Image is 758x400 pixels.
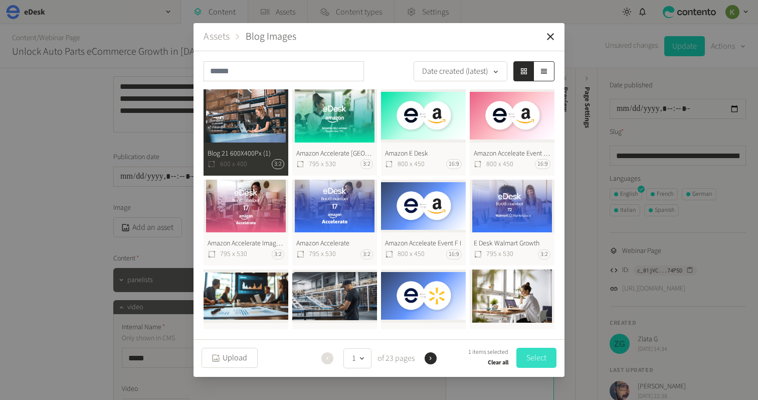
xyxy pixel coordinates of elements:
button: Upload [202,348,258,368]
button: Select [516,348,556,368]
button: 1 [343,348,371,368]
button: Date created (latest) [414,61,507,81]
button: Blog Images [246,29,296,44]
span: of 23 pages [375,352,415,364]
button: Clear all [488,357,508,369]
button: Assets [204,29,230,44]
span: 1 items selected [468,348,508,357]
